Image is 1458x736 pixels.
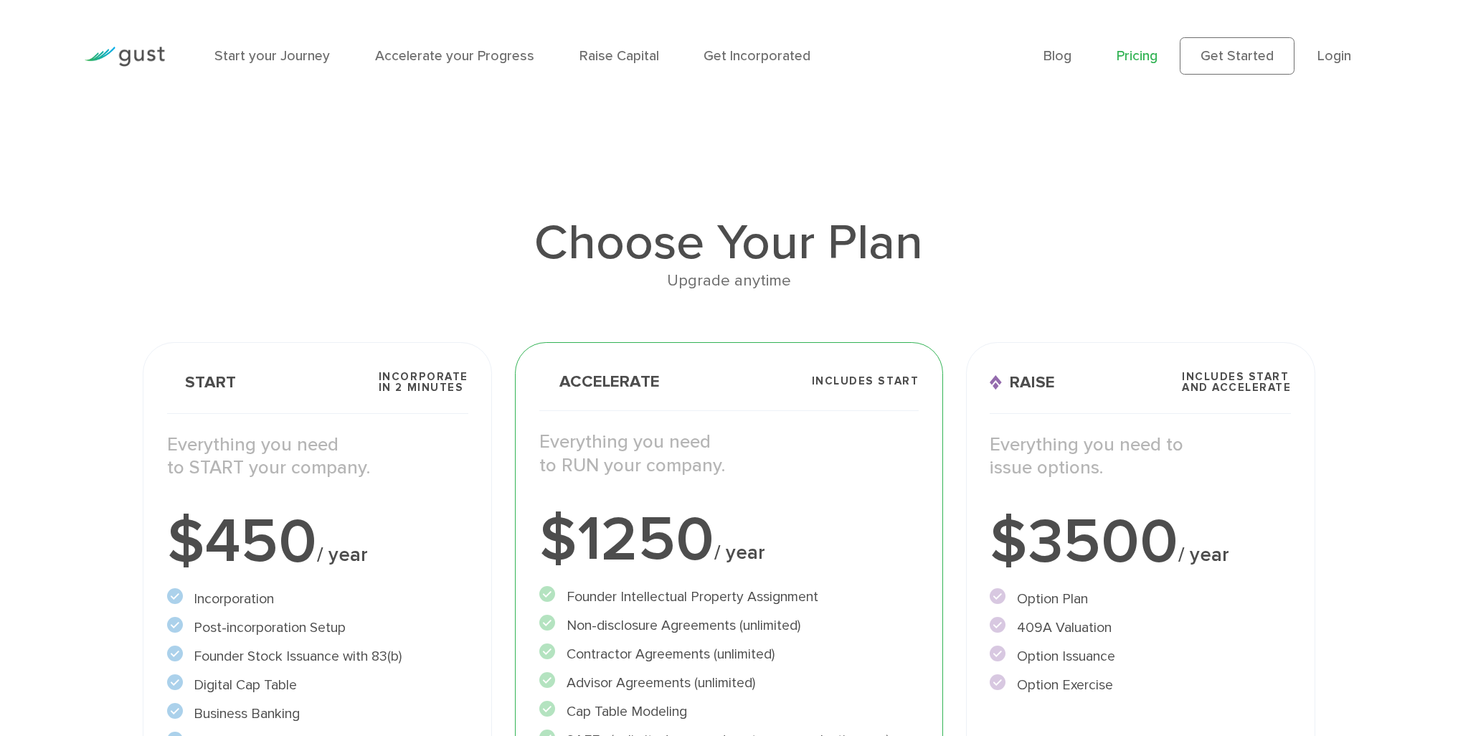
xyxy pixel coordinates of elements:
[167,588,468,609] li: Incorporation
[1182,372,1291,393] span: Includes START and ACCELERATE
[375,47,534,64] a: Accelerate your Progress
[990,674,1291,695] li: Option Exercise
[167,674,468,695] li: Digital Cap Table
[990,511,1291,573] div: $3500
[714,541,765,565] span: / year
[317,543,368,567] span: / year
[167,617,468,638] li: Post-incorporation Setup
[167,433,468,480] p: Everything you need to START your company.
[539,586,919,607] li: Founder Intellectual Property Assignment
[539,672,919,693] li: Advisor Agreements (unlimited)
[539,615,919,636] li: Non-disclosure Agreements (unlimited)
[167,703,468,724] li: Business Banking
[990,375,1002,390] img: Raise Icon
[1117,47,1158,64] a: Pricing
[539,701,919,722] li: Cap Table Modeling
[704,47,810,64] a: Get Incorporated
[143,218,1315,268] h1: Choose Your Plan
[1043,47,1071,64] a: Blog
[1178,543,1229,567] span: / year
[990,374,1055,391] span: Raise
[990,646,1291,666] li: Option Issuance
[990,617,1291,638] li: 409A Valuation
[579,47,659,64] a: Raise Capital
[812,376,919,387] span: Includes START
[990,433,1291,480] p: Everything you need to issue options.
[167,511,468,573] div: $450
[539,374,660,390] span: Accelerate
[1180,37,1294,75] a: Get Started
[539,643,919,664] li: Contractor Agreements (unlimited)
[539,430,919,477] p: Everything you need to RUN your company.
[1317,47,1351,64] a: Login
[85,47,165,66] img: Gust Logo
[990,588,1291,609] li: Option Plan
[167,374,237,391] span: Start
[539,509,919,571] div: $1250
[214,47,330,64] a: Start your Journey
[167,646,468,666] li: Founder Stock Issuance with 83(b)
[143,268,1315,293] div: Upgrade anytime
[379,372,468,393] span: Incorporate in 2 Minutes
